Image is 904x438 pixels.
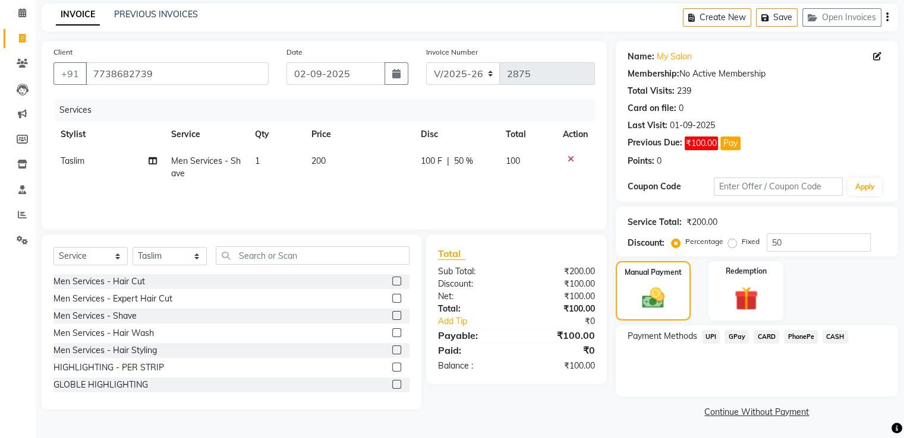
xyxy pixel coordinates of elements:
[823,330,848,344] span: CASH
[516,360,604,372] div: ₹100.00
[255,155,260,166] span: 1
[248,121,304,148] th: Qty
[53,344,157,357] div: Men Services - Hair Styling
[55,99,604,121] div: Services
[499,121,556,148] th: Total
[679,102,683,115] div: 0
[164,121,248,148] th: Service
[429,343,516,357] div: Paid:
[426,47,478,58] label: Invoice Number
[429,328,516,342] div: Payable:
[720,137,741,150] button: Pay
[216,246,410,265] input: Search or Scan
[657,155,662,167] div: 0
[304,121,414,148] th: Price
[516,290,604,303] div: ₹100.00
[429,278,516,290] div: Discount:
[311,155,326,166] span: 200
[618,406,896,418] a: Continue Without Payment
[53,361,164,374] div: HIGHLIGHTING - PER STRIP
[286,47,303,58] label: Date
[429,315,531,328] a: Add Tip
[516,265,604,278] div: ₹200.00
[429,290,516,303] div: Net:
[628,180,714,193] div: Coupon Code
[657,50,692,63] a: My Salon
[429,360,516,372] div: Balance :
[53,62,87,85] button: +91
[53,47,73,58] label: Client
[56,4,100,26] a: INVOICE
[114,9,198,20] a: PREVIOUS INVOICES
[438,247,465,260] span: Total
[421,155,442,167] span: 100 F
[628,68,886,80] div: No Active Membership
[677,85,691,97] div: 239
[628,330,697,342] span: Payment Methods
[86,62,269,85] input: Search by Name/Mobile/Email/Code
[802,8,881,27] button: Open Invoices
[53,275,145,288] div: Men Services - Hair Cut
[683,8,751,27] button: Create New
[628,50,654,63] div: Name:
[628,102,676,115] div: Card on file:
[756,8,798,27] button: Save
[625,267,682,278] label: Manual Payment
[447,155,449,167] span: |
[848,178,881,196] button: Apply
[628,85,675,97] div: Total Visits:
[516,343,604,357] div: ₹0
[628,119,667,132] div: Last Visit:
[516,328,604,342] div: ₹100.00
[670,119,715,132] div: 01-09-2025
[754,330,779,344] span: CARD
[53,310,137,322] div: Men Services - Shave
[516,278,604,290] div: ₹100.00
[53,327,154,339] div: Men Services - Hair Wash
[516,303,604,315] div: ₹100.00
[429,303,516,315] div: Total:
[628,216,682,228] div: Service Total:
[531,315,603,328] div: ₹0
[685,236,723,247] label: Percentage
[727,284,766,313] img: _gift.svg
[714,177,843,196] input: Enter Offer / Coupon Code
[628,68,679,80] div: Membership:
[414,121,499,148] th: Disc
[725,330,749,344] span: GPay
[53,293,172,305] div: Men Services - Expert Hair Cut
[784,330,818,344] span: PhonePe
[686,216,717,228] div: ₹200.00
[628,137,682,150] div: Previous Due:
[628,237,664,249] div: Discount:
[61,155,84,166] span: Taslim
[742,236,760,247] label: Fixed
[53,121,164,148] th: Stylist
[506,155,520,166] span: 100
[685,137,718,150] span: ₹100.00
[635,285,672,311] img: _cash.svg
[702,330,720,344] span: UPI
[429,265,516,278] div: Sub Total:
[454,155,473,167] span: 50 %
[171,155,241,179] span: Men Services - Shave
[726,266,767,277] label: Redemption
[556,121,595,148] th: Action
[628,155,654,167] div: Points:
[53,379,148,391] div: GLOBLE HIGHLIGHTING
